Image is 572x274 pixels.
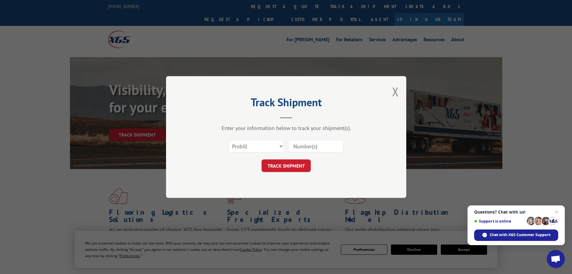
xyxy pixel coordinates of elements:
[196,98,376,109] h2: Track Shipment
[490,232,550,238] span: Chat with XGS Customer Support
[474,219,525,223] span: Support is online
[474,210,558,214] span: Questions? Chat with us!
[262,159,311,172] button: TRACK SHIPMENT
[196,125,376,131] div: Enter your information below to track your shipment(s).
[392,84,399,100] button: Close modal
[474,229,558,241] div: Chat with XGS Customer Support
[547,250,565,268] div: Open chat
[288,140,344,152] input: Number(s)
[553,208,560,216] span: Close chat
